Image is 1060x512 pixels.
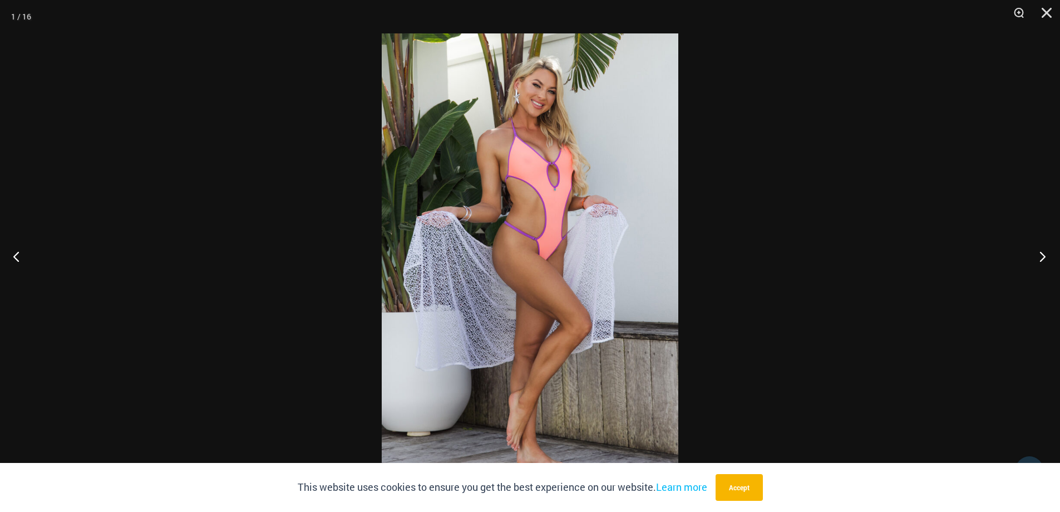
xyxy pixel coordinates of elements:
div: 1 / 16 [11,8,31,25]
button: Accept [716,474,763,501]
a: Learn more [656,480,707,494]
p: This website uses cookies to ensure you get the best experience on our website. [298,479,707,496]
button: Next [1018,228,1060,284]
img: Wild Card Neon Bliss 312 Top 01 [382,33,678,479]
